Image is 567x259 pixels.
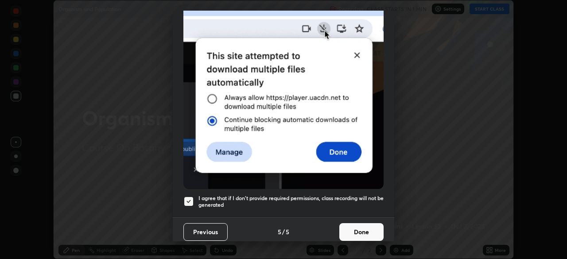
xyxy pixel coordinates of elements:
h5: I agree that if I don't provide required permissions, class recording will not be generated [198,195,384,209]
h4: 5 [286,227,289,236]
button: Previous [183,223,228,241]
h4: / [282,227,285,236]
button: Done [339,223,384,241]
h4: 5 [278,227,281,236]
